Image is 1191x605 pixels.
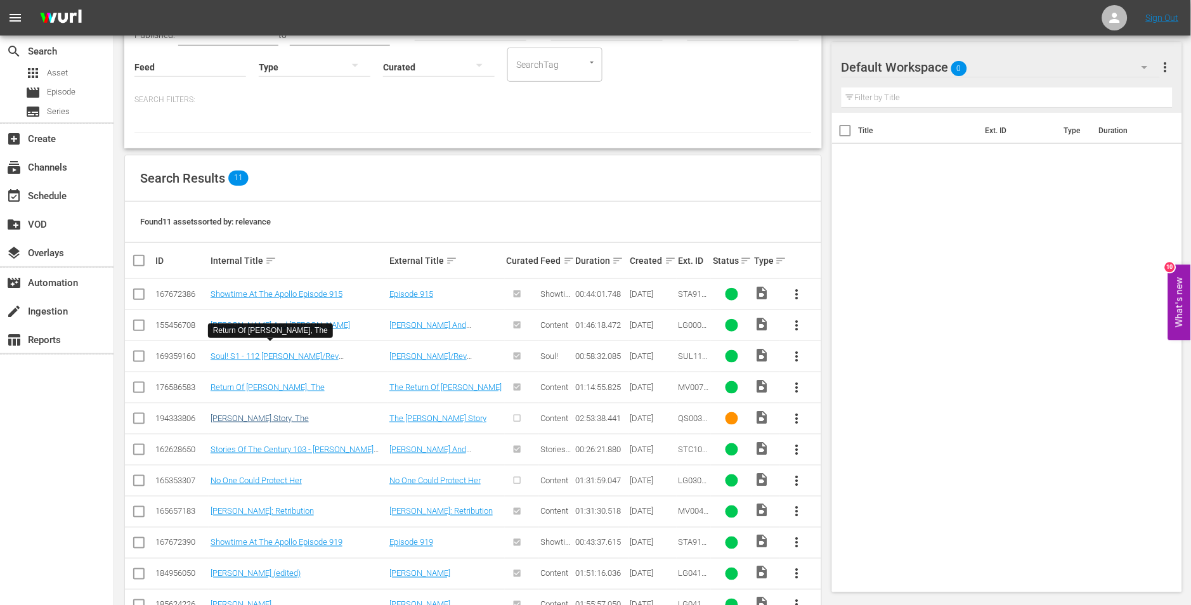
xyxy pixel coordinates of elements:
[679,538,707,557] span: STA919F
[389,289,433,299] a: Episode 915
[213,325,328,336] div: Return Of [PERSON_NAME], The
[140,171,225,186] span: Search Results
[575,538,627,547] div: 00:43:37.615
[155,569,207,578] div: 184956050
[446,255,457,266] span: sort
[389,538,433,547] a: Episode 919
[6,304,22,319] span: Ingestion
[541,382,569,392] span: Content
[389,507,493,516] a: [PERSON_NAME]: Retribution
[1091,113,1167,148] th: Duration
[155,476,207,485] div: 165353307
[6,160,22,175] span: Channels
[630,253,675,268] div: Created
[951,55,967,82] span: 0
[541,289,571,327] span: Showtime At The Apollo
[211,476,302,485] a: No One Could Protect Her
[541,538,571,576] span: Showtime At The Apollo
[630,476,675,485] div: [DATE]
[541,413,569,423] span: Content
[790,504,805,519] span: more_vert
[134,94,812,105] p: Search Filters:
[713,253,750,268] div: Status
[6,131,22,146] span: Create
[586,56,598,68] button: Open
[47,86,75,98] span: Episode
[679,476,707,495] span: LG0303F
[612,255,623,266] span: sort
[790,349,805,364] span: more_vert
[679,445,708,464] span: STC103F
[1165,263,1175,273] div: 10
[790,318,805,333] span: more_vert
[679,256,709,266] div: Ext. ID
[541,476,569,485] span: Content
[25,104,41,119] span: Series
[754,534,769,549] span: Video
[575,445,627,454] div: 00:26:21.880
[211,253,386,268] div: Internal Title
[679,320,707,339] span: LG0009F
[630,351,675,361] div: [DATE]
[155,351,207,361] div: 169359160
[754,565,769,580] span: Video
[6,275,22,290] span: Automation
[1157,52,1173,82] button: more_vert
[47,67,68,79] span: Asset
[389,413,486,423] a: The [PERSON_NAME] Story
[679,382,709,401] span: MV0078F
[782,497,812,527] button: more_vert
[630,289,675,299] div: [DATE]
[6,44,22,59] span: Search
[754,379,769,394] span: Video
[630,507,675,516] div: [DATE]
[679,507,709,526] span: MV0047F
[265,255,277,266] span: sort
[679,351,708,370] span: SUL112F
[211,538,342,547] a: Showtime At The Apollo Episode 919
[389,382,502,392] a: The Return Of [PERSON_NAME]
[507,256,537,266] div: Curated
[228,171,249,186] span: 11
[155,289,207,299] div: 167672386
[754,348,769,363] span: Video
[563,255,575,266] span: sort
[630,320,675,330] div: [DATE]
[6,245,22,261] span: Overlays
[575,382,627,392] div: 01:14:55.825
[782,341,812,372] button: more_vert
[211,445,379,464] a: Stories Of The Century 103 - [PERSON_NAME] And [PERSON_NAME]
[25,65,41,81] span: Asset
[575,253,627,268] div: Duration
[155,538,207,547] div: 167672390
[1056,113,1091,148] th: Type
[790,535,805,550] span: more_vert
[389,445,471,464] a: [PERSON_NAME] And [PERSON_NAME]
[389,569,450,578] a: [PERSON_NAME]
[155,445,207,454] div: 162628650
[211,507,314,516] a: [PERSON_NAME]: Retribution
[541,507,569,516] span: Content
[47,105,70,118] span: Series
[155,320,207,330] div: 155456708
[6,217,22,232] span: VOD
[782,279,812,309] button: more_vert
[575,320,627,330] div: 01:46:18.472
[211,413,309,423] a: [PERSON_NAME] Story, The
[790,287,805,302] span: more_vert
[782,434,812,465] button: more_vert
[754,316,769,332] span: Video
[630,382,675,392] div: [DATE]
[211,569,301,578] a: [PERSON_NAME] (edited)
[30,3,91,33] img: ans4CAIJ8jUAAAAAAAAAAAAAAAAAAAAAAAAgQb4GAAAAAAAAAAAAAAAAAAAAAAAAJMjXAAAAAAAAAAAAAAAAAAAAAAAAgAT5G...
[575,476,627,485] div: 01:31:59.047
[541,445,571,473] span: Stories Of The Century
[842,49,1160,85] div: Default Workspace
[389,351,472,370] a: [PERSON_NAME]/Rev [PERSON_NAME]
[211,351,344,370] a: Soul! S1 - 112 [PERSON_NAME]/Rev [PERSON_NAME]
[754,441,769,456] span: Video
[978,113,1056,148] th: Ext. ID
[541,351,559,361] span: Soul!
[782,310,812,341] button: more_vert
[679,289,707,308] span: STA915F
